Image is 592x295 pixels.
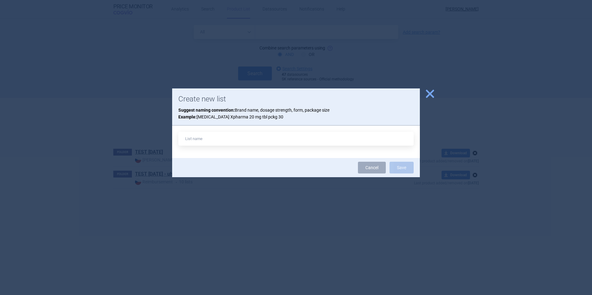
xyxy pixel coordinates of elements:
[178,95,414,104] h1: Create new list
[178,108,235,113] strong: Suggest naming convention:
[358,162,386,173] a: Cancel
[178,132,414,146] input: List name
[178,114,197,119] strong: Example:
[390,162,414,173] button: Save
[178,107,414,121] p: Brand name, dosage strength, form, package size [MEDICAL_DATA] Xpharma 20 mg tbl pckg 30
